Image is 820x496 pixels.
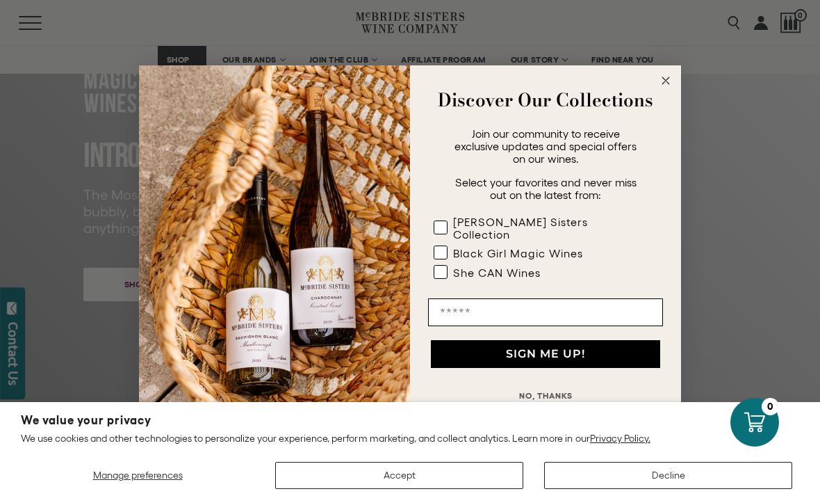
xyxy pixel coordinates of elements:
[453,247,583,259] div: Black Girl Magic Wines
[590,433,650,444] a: Privacy Policy.
[544,462,792,489] button: Decline
[431,340,660,368] button: SIGN ME UP!
[428,382,663,410] button: NO, THANKS
[21,432,799,445] p: We use cookies and other technologies to personalize your experience, perform marketing, and coll...
[428,298,663,326] input: Email
[21,462,254,489] button: Manage preferences
[453,266,541,279] div: She CAN Wines
[93,470,183,481] span: Manage preferences
[139,65,410,431] img: 42653730-7e35-4af7-a99d-12bf478283cf.jpeg
[453,216,635,241] div: [PERSON_NAME] Sisters Collection
[657,72,674,89] button: Close dialog
[21,415,799,426] h2: We value your privacy
[438,86,653,113] strong: Discover Our Collections
[275,462,523,489] button: Accept
[455,176,637,201] span: Select your favorites and never miss out on the latest from:
[454,127,637,165] span: Join our community to receive exclusive updates and special offers on our wines.
[762,398,779,415] div: 0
